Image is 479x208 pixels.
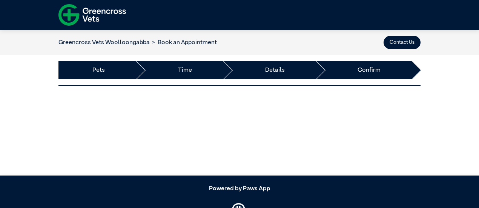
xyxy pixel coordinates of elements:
[265,66,285,75] a: Details
[358,66,381,75] a: Confirm
[58,40,150,46] a: Greencross Vets Woolloongabba
[58,2,126,28] img: f-logo
[92,66,105,75] a: Pets
[384,36,421,49] button: Contact Us
[58,38,217,47] nav: breadcrumb
[150,38,217,47] li: Book an Appointment
[58,185,421,193] h5: Powered by Paws App
[178,66,192,75] a: Time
